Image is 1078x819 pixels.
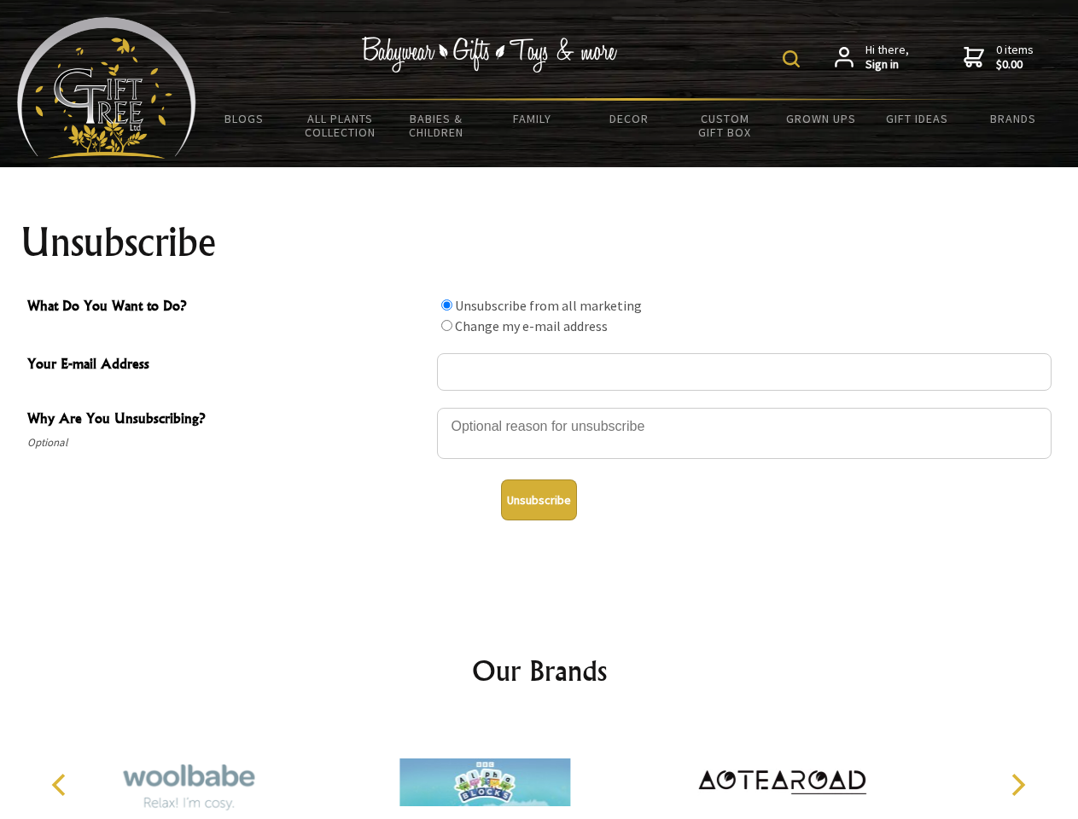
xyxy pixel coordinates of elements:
input: What Do You Want to Do? [441,299,452,311]
span: Optional [27,433,428,453]
img: product search [783,50,800,67]
span: Why Are You Unsubscribing? [27,408,428,433]
h2: Our Brands [34,650,1045,691]
strong: Sign in [865,57,909,73]
a: 0 items$0.00 [964,43,1034,73]
input: What Do You Want to Do? [441,320,452,331]
a: Brands [965,101,1062,136]
input: Your E-mail Address [437,353,1052,391]
a: Hi there,Sign in [835,43,909,73]
a: All Plants Collection [293,101,389,150]
img: Babyware - Gifts - Toys and more... [17,17,196,159]
textarea: Why Are You Unsubscribing? [437,408,1052,459]
a: Babies & Children [388,101,485,150]
label: Change my e-mail address [455,317,608,334]
span: Hi there, [865,43,909,73]
img: Babywear - Gifts - Toys & more [362,37,618,73]
a: Custom Gift Box [677,101,773,150]
a: Family [485,101,581,136]
strong: $0.00 [996,57,1034,73]
a: Grown Ups [772,101,869,136]
label: Unsubscribe from all marketing [455,297,642,314]
h1: Unsubscribe [20,222,1058,263]
button: Next [999,766,1036,804]
button: Unsubscribe [501,479,577,520]
button: Previous [43,766,80,804]
span: 0 items [996,42,1034,73]
a: BLOGS [196,101,293,136]
a: Decor [580,101,677,136]
a: Gift Ideas [869,101,965,136]
span: What Do You Want to Do? [27,295,428,320]
span: Your E-mail Address [27,353,428,378]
